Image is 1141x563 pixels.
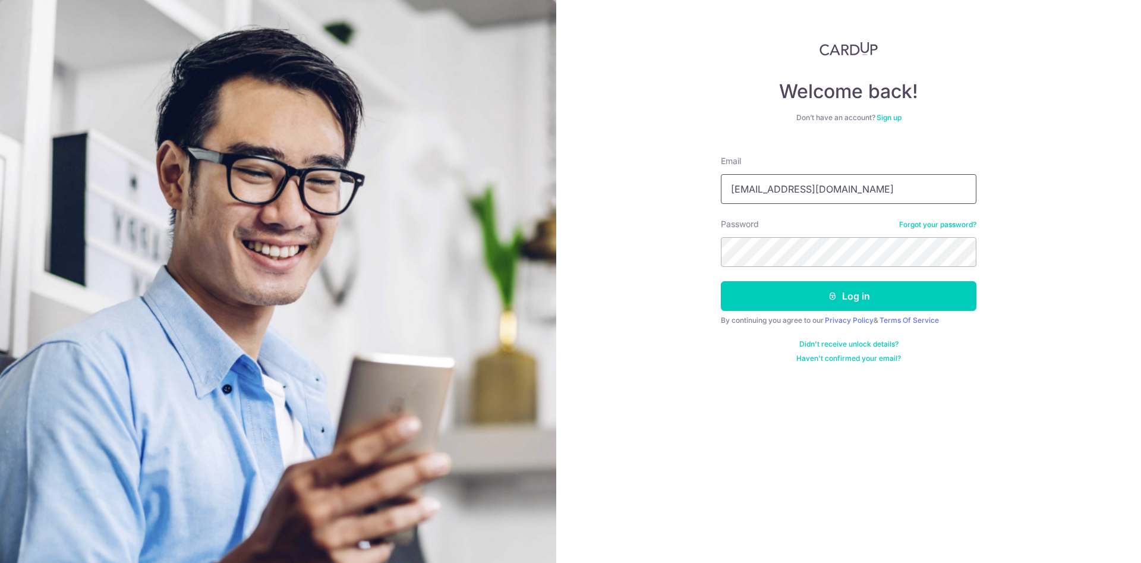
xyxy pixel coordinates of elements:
[880,316,939,325] a: Terms Of Service
[721,174,976,204] input: Enter your Email
[721,281,976,311] button: Log in
[721,218,759,230] label: Password
[899,220,976,229] a: Forgot your password?
[799,339,899,349] a: Didn't receive unlock details?
[825,316,874,325] a: Privacy Policy
[877,113,902,122] a: Sign up
[721,316,976,325] div: By continuing you agree to our &
[721,155,741,167] label: Email
[796,354,901,363] a: Haven't confirmed your email?
[819,42,878,56] img: CardUp Logo
[721,80,976,103] h4: Welcome back!
[721,113,976,122] div: Don’t have an account?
